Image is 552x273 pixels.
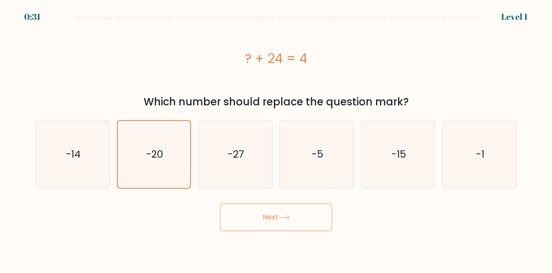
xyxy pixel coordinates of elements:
button: Next [220,203,332,231]
text: -27 [228,147,244,162]
text: -20 [146,147,163,161]
text: -14 [66,147,81,162]
div: Level 1 [501,10,528,23]
text: -15 [392,147,406,162]
div: ? + 24 = 4 [35,49,517,68]
text: -5 [311,147,323,162]
div: Which number should replace the question mark? [41,94,511,110]
text: -1 [476,147,484,162]
div: 0:31 [24,10,41,23]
